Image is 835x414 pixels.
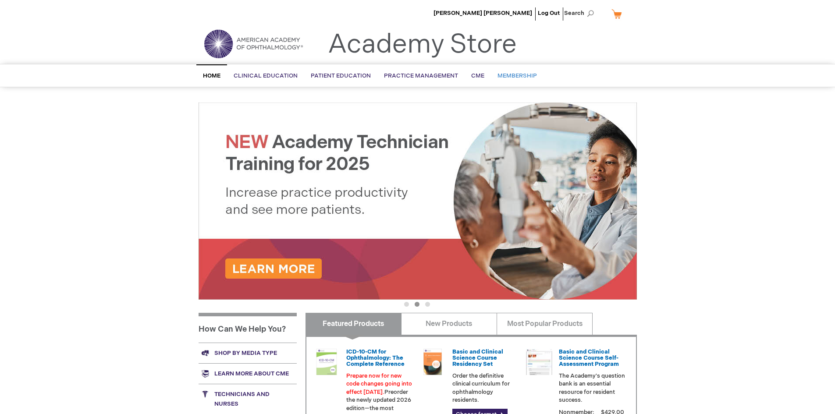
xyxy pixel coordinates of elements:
span: Clinical Education [234,72,298,79]
h1: How Can We Help You? [199,313,297,343]
a: Basic and Clinical Science Course Residency Set [452,348,503,368]
p: The Academy's question bank is an essential resource for resident success. [559,372,625,404]
span: Search [564,4,597,22]
a: [PERSON_NAME] [PERSON_NAME] [433,10,532,17]
span: Practice Management [384,72,458,79]
font: Prepare now for new code changes going into effect [DATE]. [346,372,412,396]
a: Technicians and nurses [199,384,297,414]
span: Home [203,72,220,79]
a: Most Popular Products [497,313,593,335]
img: bcscself_20.jpg [526,349,552,375]
a: Academy Store [328,29,517,60]
span: Patient Education [311,72,371,79]
a: ICD-10-CM for Ophthalmology: The Complete Reference [346,348,405,368]
a: Log Out [538,10,560,17]
span: CME [471,72,484,79]
p: Order the definitive clinical curriculum for ophthalmology residents. [452,372,519,404]
a: Learn more about CME [199,363,297,384]
a: New Products [401,313,497,335]
a: Shop by media type [199,343,297,363]
img: 02850963u_47.png [419,349,446,375]
a: Basic and Clinical Science Course Self-Assessment Program [559,348,619,368]
a: Featured Products [306,313,402,335]
button: 3 of 3 [425,302,430,307]
img: 0120008u_42.png [313,349,340,375]
button: 2 of 3 [415,302,419,307]
button: 1 of 3 [404,302,409,307]
span: Membership [497,72,537,79]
